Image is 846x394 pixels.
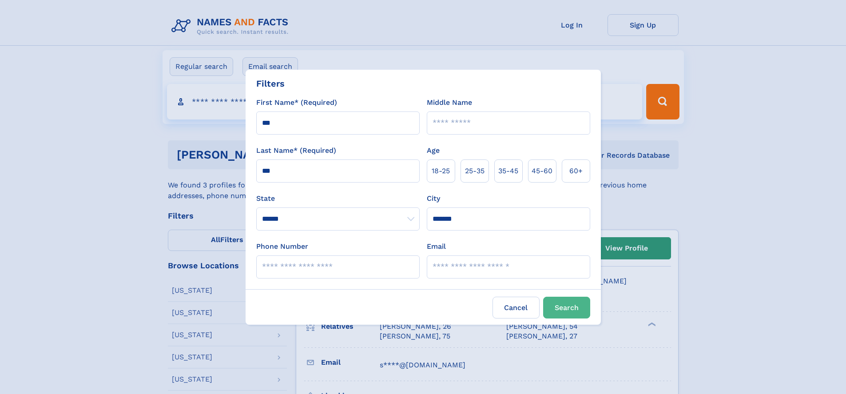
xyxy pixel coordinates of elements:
[427,145,440,156] label: Age
[256,241,308,252] label: Phone Number
[256,145,336,156] label: Last Name* (Required)
[256,97,337,108] label: First Name* (Required)
[427,241,446,252] label: Email
[543,297,590,318] button: Search
[493,297,540,318] label: Cancel
[498,166,518,176] span: 35‑45
[465,166,485,176] span: 25‑35
[569,166,583,176] span: 60+
[427,193,440,204] label: City
[427,97,472,108] label: Middle Name
[256,193,420,204] label: State
[432,166,450,176] span: 18‑25
[532,166,552,176] span: 45‑60
[256,77,285,90] div: Filters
